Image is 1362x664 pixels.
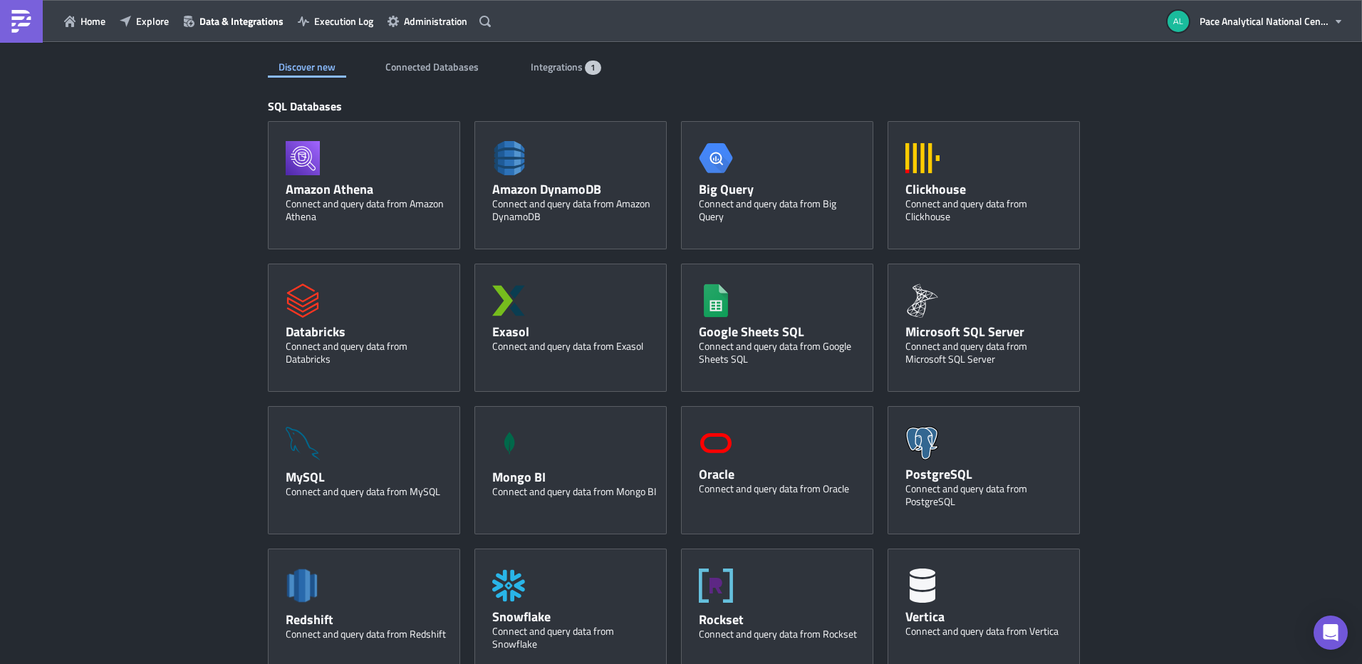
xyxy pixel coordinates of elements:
button: Administration [380,10,474,32]
div: SQL Databases [268,99,1094,121]
div: Microsoft SQL Server [905,323,1069,340]
div: Databricks [286,323,449,340]
span: Explore [136,14,169,28]
span: Execution Log [314,14,373,28]
div: MySQL [286,469,449,485]
div: Connect and query data from Microsoft SQL Server [905,340,1069,365]
div: Connect and query data from Mongo BI [492,485,656,498]
span: Integrations [531,59,585,74]
button: Execution Log [291,10,380,32]
button: Pace Analytical National Center for Testing and Innovation [1159,6,1351,37]
div: Connect and query data from Databricks [286,340,449,365]
div: Connect and query data from Google Sheets SQL [699,340,863,365]
div: Snowflake [492,608,656,625]
div: Connect and query data from Oracle [699,482,863,495]
div: Amazon Athena [286,181,449,197]
div: Connect and query data from Rockset [699,628,863,640]
button: Explore [113,10,176,32]
div: Oracle [699,466,863,482]
span: Administration [404,14,467,28]
div: Google Sheets SQL [699,323,863,340]
span: Data & Integrations [199,14,284,28]
img: Avatar [1166,9,1190,33]
span: Pace Analytical National Center for Testing and Innovation [1200,14,1328,28]
div: PostgreSQL [905,466,1069,482]
button: Data & Integrations [176,10,291,32]
div: Connect and query data from Big Query [699,197,863,223]
div: Connect and query data from Redshift [286,628,449,640]
div: Clickhouse [905,181,1069,197]
div: Open Intercom Messenger [1314,616,1348,650]
span: 1 [591,62,596,73]
div: Connect and query data from Amazon Athena [286,197,449,223]
div: Connect and query data from Exasol [492,340,656,353]
div: Amazon DynamoDB [492,181,656,197]
img: PushMetrics [10,10,33,33]
button: Home [57,10,113,32]
div: Connect and query data from Snowflake [492,625,656,650]
div: Connect and query data from MySQL [286,485,449,498]
div: Mongo BI [492,469,656,485]
div: Redshift [286,611,449,628]
div: Connect and query data from PostgreSQL [905,482,1069,508]
div: Big Query [699,181,863,197]
div: Rockset [699,611,863,628]
div: Vertica [905,608,1069,625]
div: Discover new [268,56,346,78]
div: Connect and query data from Vertica [905,625,1069,638]
span: Connected Databases [385,59,481,74]
span: Home [80,14,105,28]
div: Connect and query data from Amazon DynamoDB [492,197,656,223]
div: Connect and query data from Clickhouse [905,197,1069,223]
div: Exasol [492,323,656,340]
